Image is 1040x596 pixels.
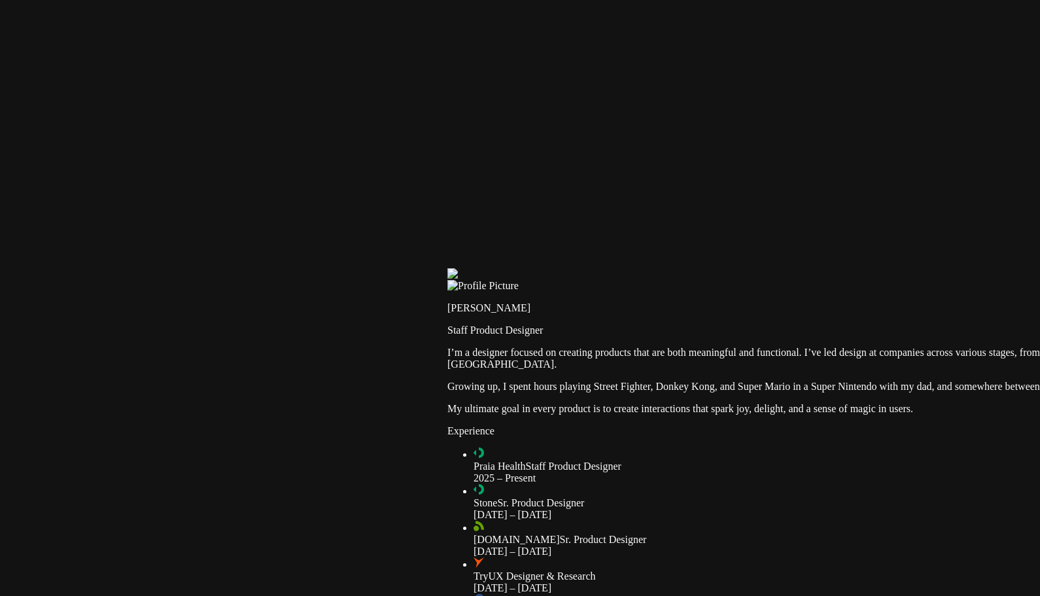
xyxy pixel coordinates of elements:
[447,268,525,280] img: Profile example
[447,280,519,292] img: Profile Picture
[474,461,526,472] span: Praia Health
[474,570,489,582] span: Try
[526,461,621,472] span: Staff Product Designer
[497,497,584,508] span: Sr. Product Designer
[560,534,647,545] span: Sr. Product Designer
[489,570,596,582] span: UX Designer & Research
[474,534,560,545] span: [DOMAIN_NAME]
[474,497,497,508] span: Stone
